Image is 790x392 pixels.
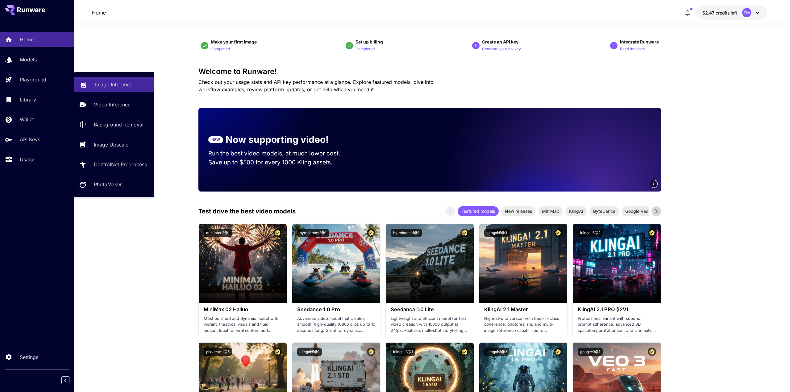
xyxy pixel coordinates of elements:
p: API Keys [20,136,40,143]
button: minimax:3@1 [204,229,232,237]
p: Save up to $500 for every 1000 Kling assets. [208,158,352,167]
button: Certified Model – Vetted for best performance and includes a commercial license. [648,348,656,356]
button: bytedance:1@1 [391,229,422,237]
p: Advanced video model that creates smooth, high-quality 1080p clips up to 10 seconds long. Great f... [297,316,375,334]
nav: breadcrumb [92,9,106,16]
span: Google Veo [622,208,652,214]
p: Test drive the best video models [198,207,296,216]
p: Models [20,56,37,63]
a: Background Removal [74,117,154,132]
button: klingai:5@2 [578,229,603,237]
button: Certified Model – Vetted for best performance and includes a commercial license. [460,229,469,237]
h3: Welcome to Runware! [198,67,661,76]
span: Integrate Runware [620,39,659,44]
p: Library [20,96,36,103]
p: Home [92,9,106,16]
button: Certified Model – Vetted for best performance and includes a commercial license. [554,348,562,356]
button: Certified Model – Vetted for best performance and includes a commercial license. [648,229,656,237]
div: PM [742,8,751,17]
p: Image Inference [95,81,132,88]
a: Image Upscale [74,137,154,152]
span: ByteDance [589,208,619,214]
p: Now supporting video! [226,133,329,146]
span: $2.47 [702,10,716,15]
span: New releases [501,208,536,214]
p: Completed [211,46,230,52]
span: Check out your usage stats and API key performance at a glance. Explore featured models, dive int... [198,79,434,93]
span: MiniMax [538,208,563,214]
p: NEW [211,137,220,142]
img: alt [386,224,474,303]
p: Generate your api key [482,46,521,52]
button: klingai:5@1 [297,348,322,356]
a: ControlNet Preprocess [74,157,154,172]
button: Collapse sidebar [61,376,69,384]
button: Certified Model – Vetted for best performance and includes a commercial license. [460,348,469,356]
span: Create an API key [482,39,518,44]
p: Completed [355,46,375,52]
button: Certified Model – Vetted for best performance and includes a commercial license. [367,348,375,356]
p: Most polished and dynamic model with vibrant, theatrical visuals and fluid motion. Ideal for vira... [204,316,282,334]
span: Make your first image [211,39,257,44]
div: $2.4725 [702,10,737,16]
button: $2.4725 [696,6,767,20]
span: KlingAI [565,208,587,214]
img: alt [479,224,567,303]
p: Wallet [20,116,34,123]
button: Certified Model – Vetted for best performance and includes a commercial license. [273,229,282,237]
button: bytedance:2@1 [297,229,329,237]
div: Collapse sidebar [66,375,74,386]
p: Professional variant with superior prompt adherence, advanced 3D spatiotemporal attention, and ci... [578,316,656,334]
img: alt [573,224,661,303]
h3: Seedance 1.0 Pro [297,307,375,312]
button: pixverse:1@5 [204,348,232,356]
p: Settings [20,353,38,361]
p: Run the best video models, at much lower cost. [208,149,352,158]
p: Playground [20,76,46,83]
button: klingai:3@1 [391,348,415,356]
p: Background Removal [94,121,143,128]
p: Read the docs [620,46,645,52]
p: 3 [475,43,477,48]
span: 3 [653,181,655,186]
p: Usage [20,156,35,163]
h3: Seedance 1.0 Lite [391,307,469,312]
p: Video Inference [94,101,131,108]
img: alt [292,224,380,303]
a: Image Inference [74,77,154,92]
button: Certified Model – Vetted for best performance and includes a commercial license. [367,229,375,237]
h3: KlingAI 2.1 PRO (I2V) [578,307,656,312]
button: klingai:3@2 [484,348,509,356]
button: klingai:5@3 [484,229,509,237]
button: Certified Model – Vetted for best performance and includes a commercial license. [554,229,562,237]
p: Home [20,36,34,43]
p: PhotoMaker [94,181,122,188]
h3: MiniMax 02 Hailuo [204,307,282,312]
p: Lightweight and efficient model for fast video creation with 1080p output at 24fps. Features mult... [391,316,469,334]
a: Video Inference [74,97,154,112]
button: google:3@1 [578,348,603,356]
p: Highest-end version with best-in-class coherence, photorealism, and multi-image reference capabil... [484,316,562,334]
span: Featured models [458,208,499,214]
p: 4 [613,43,615,48]
a: PhotoMaker [74,177,154,192]
p: ControlNet Preprocess [94,161,147,168]
span: credits left [716,10,737,15]
p: Image Upscale [94,141,128,148]
img: alt [199,224,287,303]
h3: KlingAI 2.1 Master [484,307,562,312]
button: Certified Model – Vetted for best performance and includes a commercial license. [273,348,282,356]
span: Set up billing [355,39,383,44]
